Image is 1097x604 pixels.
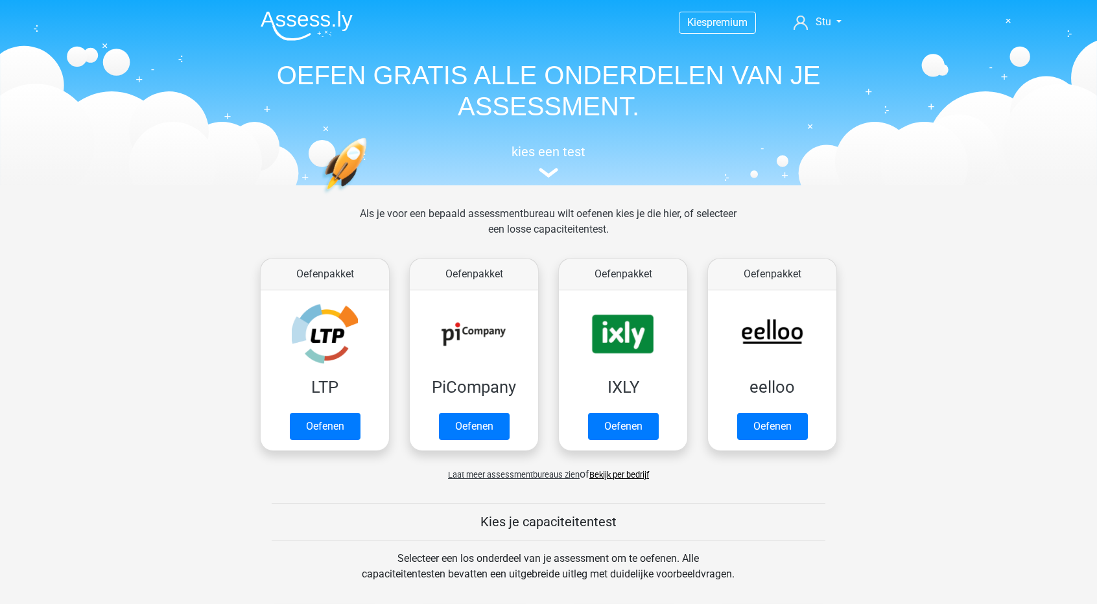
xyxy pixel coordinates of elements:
img: oefenen [322,137,417,255]
span: Stu [816,16,831,28]
h1: OEFEN GRATIS ALLE ONDERDELEN VAN JE ASSESSMENT. [250,60,847,122]
img: assessment [539,168,558,178]
h5: kies een test [250,144,847,159]
span: premium [707,16,748,29]
a: kies een test [250,144,847,178]
span: Laat meer assessmentbureaus zien [448,470,580,480]
a: Oefenen [588,413,659,440]
div: Selecteer een los onderdeel van je assessment om te oefenen. Alle capaciteitentesten bevatten een... [349,551,747,598]
img: Assessly [261,10,353,41]
h5: Kies je capaciteitentest [272,514,825,529]
span: Kies [687,16,707,29]
a: Bekijk per bedrijf [589,470,649,480]
div: Als je voor een bepaald assessmentbureau wilt oefenen kies je die hier, of selecteer een losse ca... [349,206,747,253]
a: Oefenen [439,413,510,440]
a: Oefenen [290,413,360,440]
a: Kiespremium [679,14,755,31]
div: of [250,456,847,482]
a: Stu [788,14,847,30]
a: Oefenen [737,413,808,440]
